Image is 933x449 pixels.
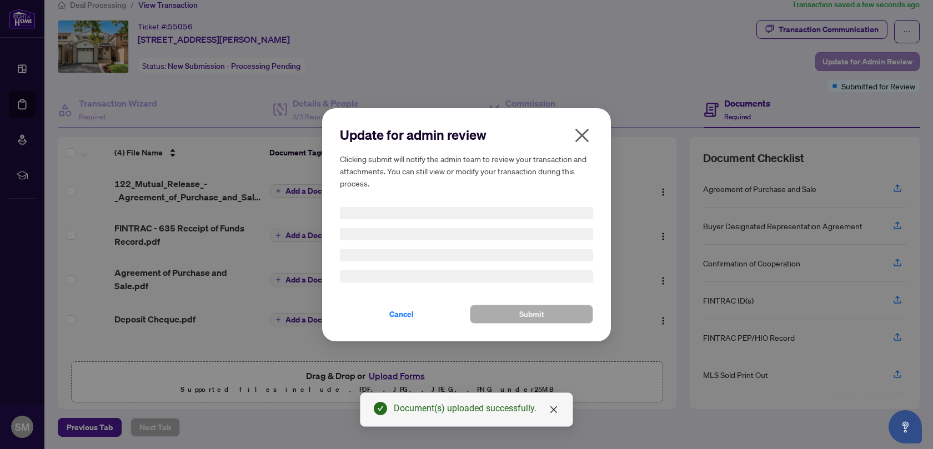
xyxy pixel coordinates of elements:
[340,153,593,189] h5: Clicking submit will notify the admin team to review your transaction and attachments. You can st...
[374,402,387,415] span: check-circle
[340,305,463,324] button: Cancel
[340,126,593,144] h2: Update for admin review
[573,127,591,144] span: close
[470,305,593,324] button: Submit
[549,405,558,414] span: close
[394,402,559,415] div: Document(s) uploaded successfully.
[389,305,414,323] span: Cancel
[889,410,922,443] button: Open asap
[548,403,560,416] a: Close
